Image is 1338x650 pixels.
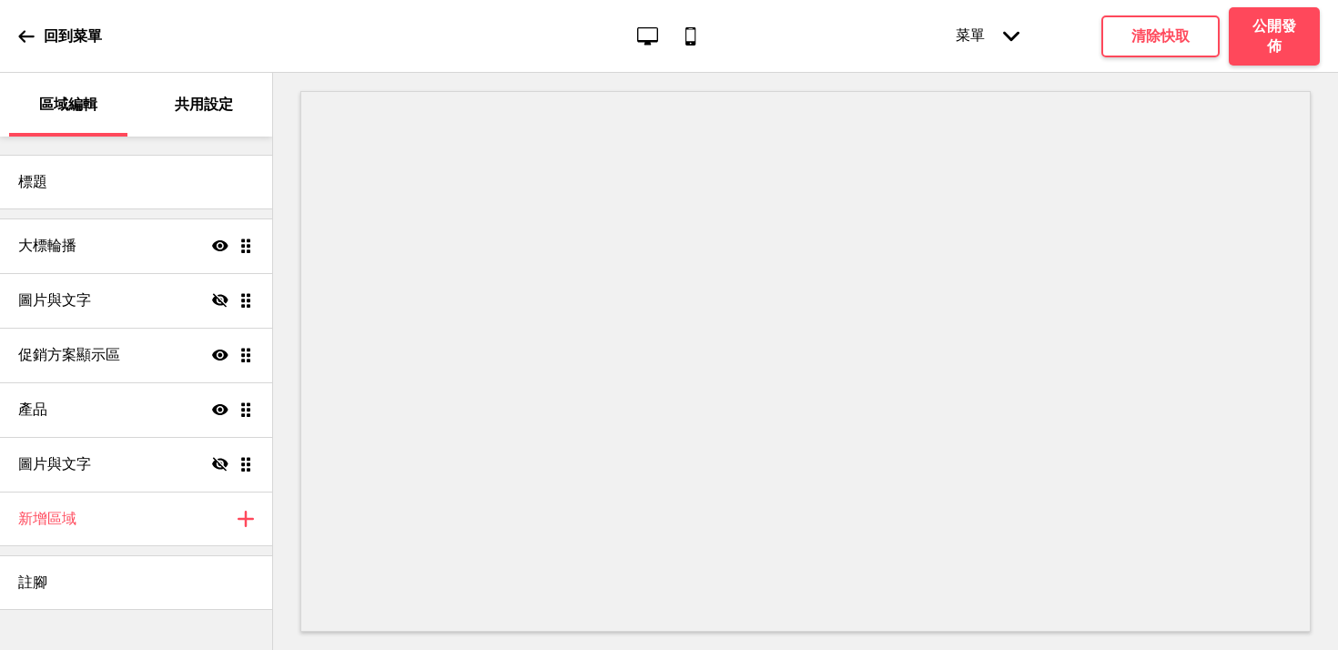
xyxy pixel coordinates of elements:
[18,454,91,474] h4: 圖片與文字
[1229,7,1320,66] button: 公開發佈
[18,172,47,192] h4: 標題
[18,400,47,420] h4: 產品
[44,26,102,46] p: 回到菜單
[1131,26,1190,46] h4: 清除快取
[18,12,102,61] a: 回到菜單
[39,95,97,115] p: 區域編輯
[1247,16,1302,56] h4: 公開發佈
[175,95,233,115] p: 共用設定
[18,236,76,256] h4: 大標輪播
[18,509,76,529] h4: 新增區域
[1101,15,1220,57] button: 清除快取
[18,573,47,593] h4: 註腳
[18,290,91,310] h4: 圖片與文字
[18,345,120,365] h4: 促銷方案顯示區
[938,8,1038,64] div: 菜單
